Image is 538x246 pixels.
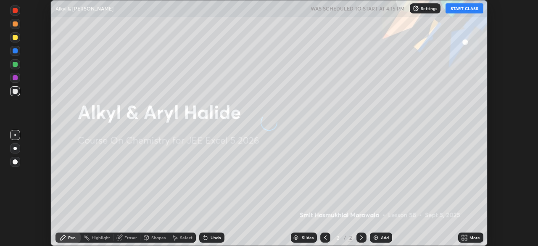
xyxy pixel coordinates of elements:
button: START CLASS [446,3,483,13]
div: Undo [211,235,221,240]
p: Settings [421,6,437,11]
div: Slides [302,235,314,240]
div: / [344,235,346,240]
div: Pen [68,235,76,240]
div: 2 [348,234,353,241]
p: Alkyl & [PERSON_NAME] [55,5,113,12]
div: Highlight [92,235,110,240]
h5: WAS SCHEDULED TO START AT 4:15 PM [311,5,405,12]
img: add-slide-button [372,234,379,241]
div: 2 [334,235,342,240]
div: Shapes [151,235,166,240]
div: Eraser [124,235,137,240]
img: class-settings-icons [412,5,419,12]
div: Select [180,235,193,240]
div: More [469,235,480,240]
div: Add [381,235,389,240]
